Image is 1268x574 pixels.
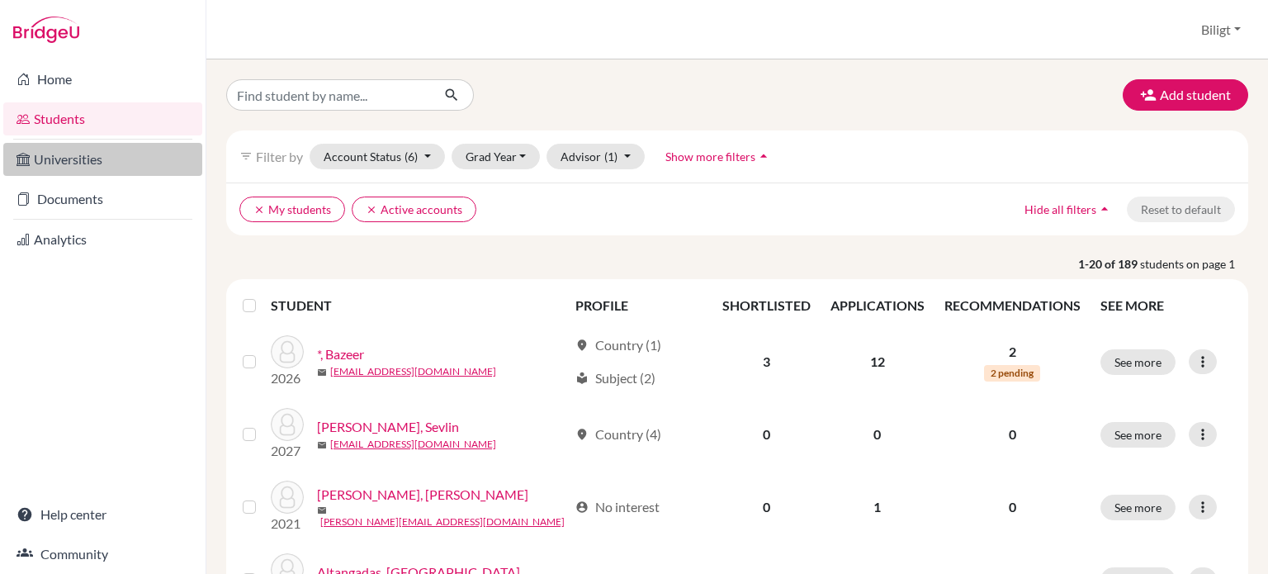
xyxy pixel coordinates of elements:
img: *, Bazeer [271,335,304,368]
i: arrow_drop_up [755,148,772,164]
button: clearMy students [239,197,345,222]
th: SEE MORE [1091,286,1242,325]
span: location_on [575,428,589,441]
strong: 1-20 of 189 [1078,255,1140,273]
td: 0 [712,471,821,543]
th: PROFILE [565,286,712,325]
span: Hide all filters [1024,202,1096,216]
i: filter_list [239,149,253,163]
span: Show more filters [665,149,755,164]
div: No interest [575,497,660,517]
td: 0 [712,398,821,471]
button: Reset to default [1127,197,1235,222]
img: Aanensen, Sevlin [271,408,304,441]
button: Biligt [1194,14,1248,45]
button: Account Status(6) [310,144,445,169]
a: [EMAIL_ADDRESS][DOMAIN_NAME] [330,437,496,452]
button: See more [1100,422,1176,448]
a: Community [3,538,202,571]
th: STUDENT [271,286,565,325]
button: Add student [1123,79,1248,111]
td: 3 [712,325,821,398]
a: Students [3,102,202,135]
div: Subject (2) [575,368,655,388]
a: [PERSON_NAME], Sevlin [317,417,459,437]
span: mail [317,505,327,515]
a: [PERSON_NAME][EMAIL_ADDRESS][DOMAIN_NAME] [320,515,565,529]
div: Country (1) [575,335,661,355]
button: Grad Year [452,144,541,169]
p: 2021 [271,514,304,534]
img: Bridge-U [13,17,79,43]
th: APPLICATIONS [821,286,934,325]
td: 12 [821,325,934,398]
button: clearActive accounts [352,197,476,222]
i: arrow_drop_up [1096,201,1113,217]
button: Advisor(1) [546,144,645,169]
button: Show more filtersarrow_drop_up [651,144,786,169]
a: *, Bazeer [317,344,364,364]
span: students on page 1 [1140,255,1248,273]
span: mail [317,368,327,377]
td: 1 [821,471,934,543]
button: See more [1100,349,1176,375]
span: (1) [604,149,617,164]
a: Help center [3,498,202,531]
th: SHORTLISTED [712,286,821,325]
p: 2027 [271,441,304,461]
img: Alberto, Juan Carlos [271,481,304,514]
i: clear [366,204,377,216]
div: Country (4) [575,425,661,444]
button: See more [1100,495,1176,520]
a: Home [3,63,202,96]
a: Universities [3,143,202,176]
p: 0 [944,497,1081,517]
input: Find student by name... [226,79,431,111]
span: mail [317,440,327,450]
a: [EMAIL_ADDRESS][DOMAIN_NAME] [330,364,496,379]
span: account_circle [575,500,589,514]
button: Hide all filtersarrow_drop_up [1010,197,1127,222]
span: (6) [405,149,418,164]
p: 2026 [271,368,304,388]
a: Documents [3,183,202,216]
a: Analytics [3,223,202,256]
span: 2 pending [984,365,1040,382]
p: 2 [944,342,1081,362]
a: [PERSON_NAME], [PERSON_NAME] [317,485,528,505]
span: local_library [575,372,589,385]
td: 0 [821,398,934,471]
i: clear [253,204,265,216]
th: RECOMMENDATIONS [934,286,1091,325]
span: location_on [575,339,589,352]
p: 0 [944,425,1081,444]
span: Filter by [256,149,303,164]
